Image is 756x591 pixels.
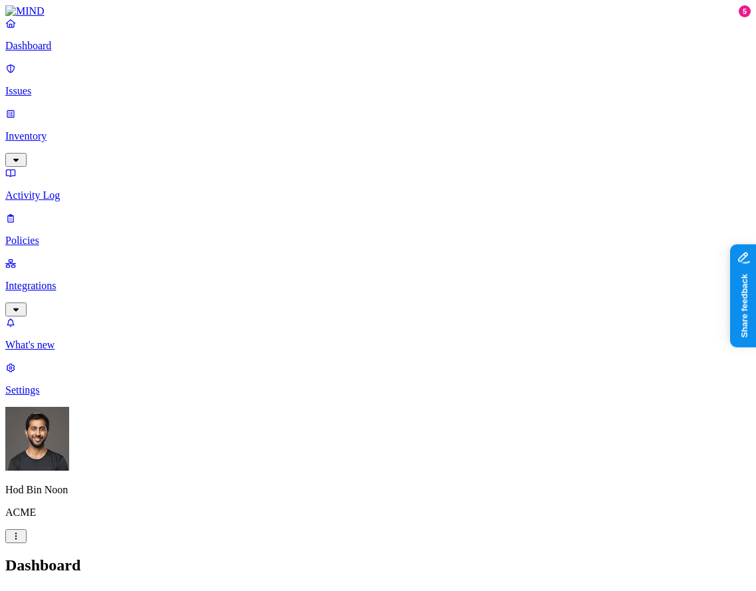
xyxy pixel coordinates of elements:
img: Hod Bin Noon [5,407,69,471]
a: What's new [5,316,751,351]
p: Inventory [5,130,751,142]
h2: Dashboard [5,556,751,574]
div: 5 [739,5,751,17]
p: Dashboard [5,40,751,52]
a: Integrations [5,257,751,314]
a: Policies [5,212,751,247]
p: Hod Bin Noon [5,484,751,496]
a: Dashboard [5,17,751,52]
img: MIND [5,5,45,17]
p: Settings [5,384,751,396]
p: Issues [5,85,751,97]
p: What's new [5,339,751,351]
a: Activity Log [5,167,751,201]
a: MIND [5,5,751,17]
p: Policies [5,235,751,247]
a: Inventory [5,108,751,165]
a: Issues [5,62,751,97]
p: ACME [5,507,751,519]
p: Integrations [5,280,751,292]
p: Activity Log [5,189,751,201]
a: Settings [5,362,751,396]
